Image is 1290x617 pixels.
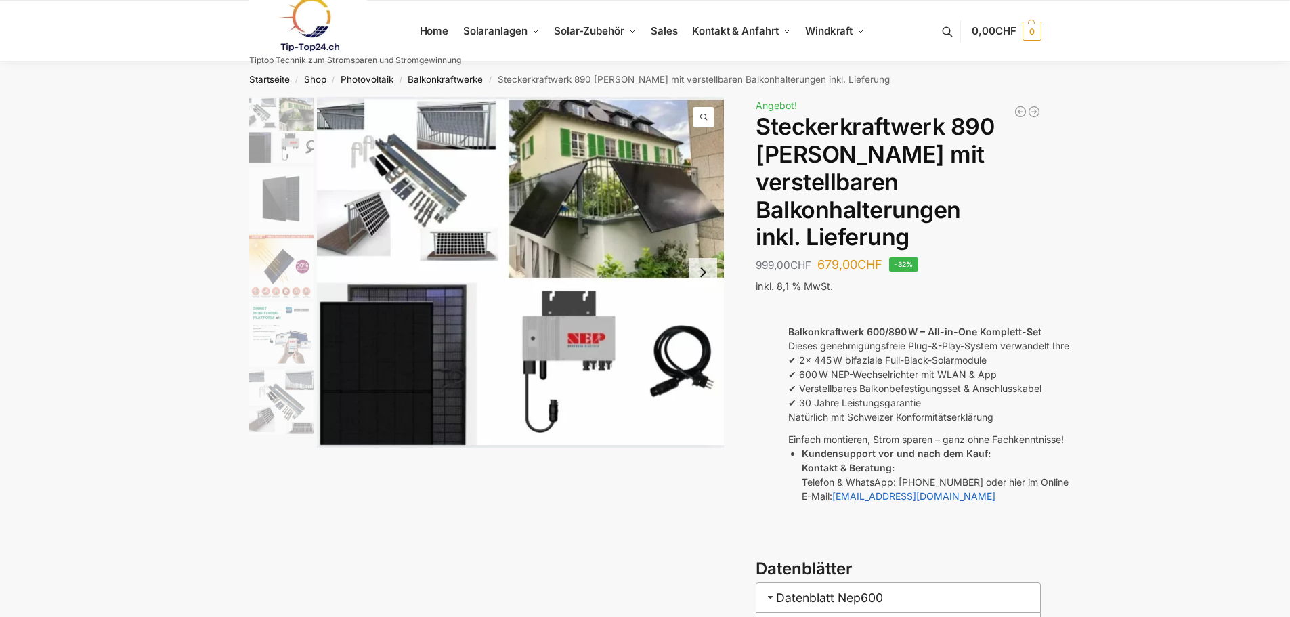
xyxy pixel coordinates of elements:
[225,62,1065,97] nav: Breadcrumb
[326,75,341,85] span: /
[788,326,1041,337] strong: Balkonkraftwerk 600/890 W – All-in-One Komplett-Set
[341,74,393,85] a: Photovoltaik
[889,257,918,272] span: -32%
[317,97,725,448] a: 860 Watt Komplett mit BalkonhalterungKomplett mit Balkonhalterung
[857,257,882,272] span: CHF
[651,24,678,37] span: Sales
[756,280,833,292] span: inkl. 8,1 % MwSt.
[756,557,1041,581] h3: Datenblätter
[1027,105,1041,119] a: Balkonkraftwerk 445/600 Watt Bificial
[408,74,483,85] a: Balkonkraftwerke
[1014,105,1027,119] a: 890/600 Watt bificiales Balkonkraftwerk mit 1 kWh smarten Speicher
[756,259,811,272] bdi: 999,00
[645,1,683,62] a: Sales
[800,1,871,62] a: Windkraft
[972,11,1041,51] a: 0,00CHF 0
[756,100,797,111] span: Angebot!
[249,74,290,85] a: Startseite
[483,75,497,85] span: /
[802,462,895,473] strong: Kontakt & Beratung:
[692,24,778,37] span: Kontakt & Anfahrt
[756,113,1041,251] h1: Steckerkraftwerk 890 [PERSON_NAME] mit verstellbaren Balkonhalterungen inkl. Lieferung
[1023,22,1041,41] span: 0
[805,24,853,37] span: Windkraft
[756,582,1041,613] h3: Datenblatt Nep600
[393,75,408,85] span: /
[554,24,624,37] span: Solar-Zubehör
[972,24,1016,37] span: 0,00
[790,259,811,272] span: CHF
[687,1,796,62] a: Kontakt & Anfahrt
[817,257,882,272] bdi: 679,00
[689,258,717,286] button: Next slide
[317,97,725,448] img: Komplett mit Balkonhalterung
[290,75,304,85] span: /
[802,448,991,459] strong: Kundensupport vor und nach dem Kauf:
[832,490,995,502] a: [EMAIL_ADDRESS][DOMAIN_NAME]
[549,1,642,62] a: Solar-Zubehör
[249,167,314,231] img: Maysun
[249,370,314,434] img: Aufstaenderung-Balkonkraftwerk_713x
[249,302,314,366] img: H2c172fe1dfc145729fae6a5890126e09w.jpg_960x960_39c920dd-527c-43d8-9d2f-57e1d41b5fed_1445x
[304,74,326,85] a: Shop
[457,1,544,62] a: Solaranlagen
[995,24,1016,37] span: CHF
[249,56,461,64] p: Tiptop Technik zum Stromsparen und Stromgewinnung
[463,24,528,37] span: Solaranlagen
[249,97,314,163] img: Komplett mit Balkonhalterung
[249,234,314,299] img: Bificial 30 % mehr Leistung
